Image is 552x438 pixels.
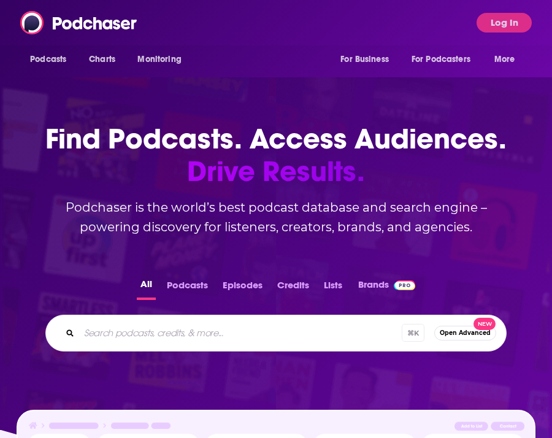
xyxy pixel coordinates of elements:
[89,51,115,68] span: Charts
[21,48,82,71] button: open menu
[163,276,212,300] button: Podcasts
[81,48,123,71] a: Charts
[20,11,138,34] img: Podchaser - Follow, Share and Rate Podcasts
[320,276,346,300] button: Lists
[358,276,415,300] a: BrandsPodchaser Pro
[31,198,521,237] h2: Podchaser is the world’s best podcast database and search engine – powering discovery for listene...
[340,51,389,68] span: For Business
[274,276,313,300] button: Credits
[434,326,496,340] button: Open AdvancedNew
[30,51,66,68] span: Podcasts
[494,51,515,68] span: More
[79,323,402,343] input: Search podcasts, credits, & more...
[486,48,531,71] button: open menu
[412,51,470,68] span: For Podcasters
[332,48,404,71] button: open menu
[137,276,156,300] button: All
[477,13,532,33] button: Log In
[473,318,496,331] span: New
[137,51,181,68] span: Monitoring
[394,280,415,290] img: Podchaser Pro
[129,48,197,71] button: open menu
[28,421,524,434] img: Podcast Insights Header
[402,324,424,342] span: ⌘ K
[440,329,491,336] span: Open Advanced
[219,276,266,300] button: Episodes
[45,315,507,352] div: Search podcasts, credits, & more...
[31,155,521,188] span: Drive Results.
[404,48,488,71] button: open menu
[31,123,521,188] h1: Find Podcasts. Access Audiences.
